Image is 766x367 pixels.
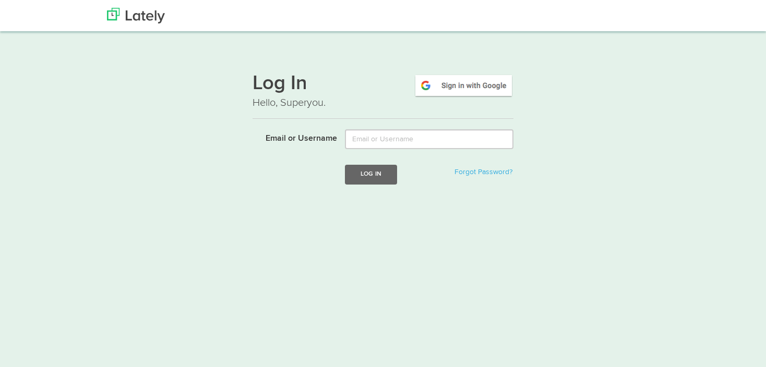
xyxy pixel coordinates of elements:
[345,165,397,184] button: Log In
[345,129,513,149] input: Email or Username
[253,74,513,95] h1: Log In
[107,8,165,23] img: Lately
[414,74,513,97] img: google-signin.png
[454,168,512,176] a: Forgot Password?
[245,129,337,145] label: Email or Username
[253,95,513,111] p: Hello, Superyou.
